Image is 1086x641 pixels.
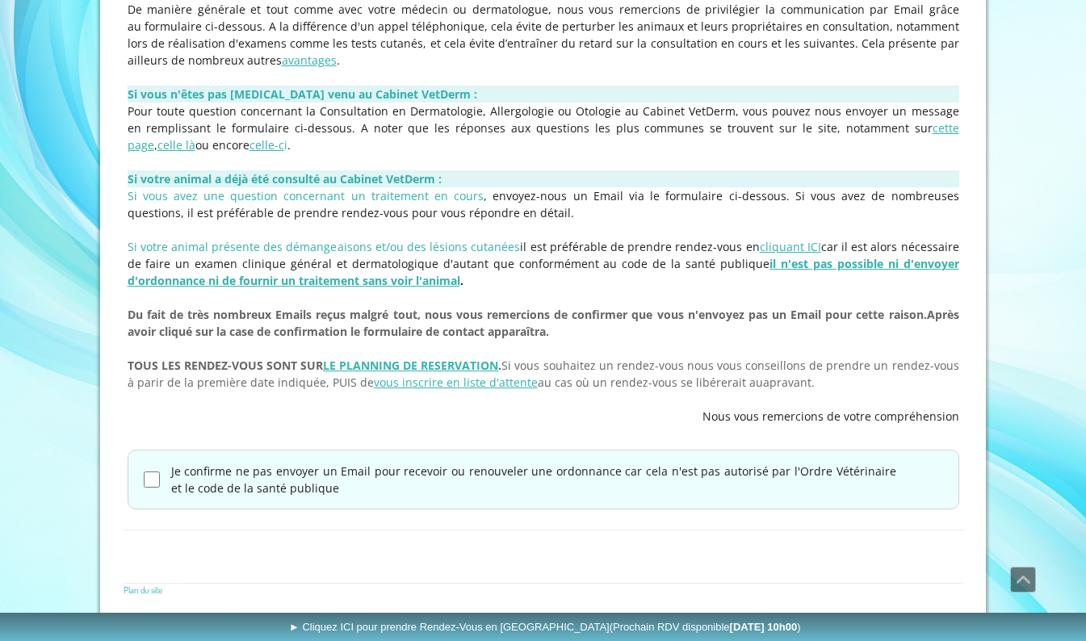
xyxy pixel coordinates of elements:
span: Si vous souhaitez un rendez-vous nous vous conseillons de prendre un rendez-vous à parir de la pr... [128,358,959,390]
b: [DATE] 10h00 [730,621,798,633]
span: , envoyez-nous un Email via le formulaire ci-dessous. Si vous avez de nombreuses questions, il es... [128,188,959,220]
a: Défiler vers le haut [1010,567,1036,593]
a: celle-c [249,137,284,153]
a: il n'est pas possible ni d'envoyer d'ordonnance ni de fournir un traitement sans voir l'animal [128,256,959,288]
span: il est préférable de prendre rendez-vous en car il est alors nécessaire de faire un examen cliniq... [128,239,959,288]
span: i [284,137,287,153]
a: cliquant ICI [760,239,821,254]
span: Pour toute question concernant la Consultation en Dermatologie, Allergologie ou Otologie au Cabin... [128,103,959,153]
span: Si votre animal présente des démangeaisons et/ou des lésions cutanées [128,239,521,254]
span: (Prochain RDV disponible ) [610,621,801,633]
strong: TOUS LES RENDEZ-VOUS SONT SUR . [128,358,502,373]
a: Plan du site [124,584,162,596]
span: De manière générale et tout comme avec votre médecin ou dermatologue, nous vous remercions de pri... [128,2,959,68]
strong: . [128,256,959,288]
a: avantages [282,52,337,68]
label: Je confirme ne pas envoyer un Email pour recevoir ou renouveler une ordonnance car cela n'est pas... [171,463,896,496]
span: Après avoir cliqué sur la case de confirmation le formulaire de contact apparaîtra. [128,307,959,339]
span: Du fait de très nombreux Emails reçus malgré tout, nous vous remercions de confirmer que vous n'e... [128,307,927,322]
a: LE PLANNING DE RESERVATION [323,358,498,373]
strong: Si votre animal a déjà été consulté au Cabinet VetDerm : [128,171,442,186]
span: Si vous avez une question concernant un traitement en cours [128,188,484,203]
strong: Si vous n'êtes pas [MEDICAL_DATA] venu au Cabinet VetDerm : [128,86,477,102]
a: cette page [128,120,959,153]
a: celle là [157,137,195,153]
span: Nous vous remercions de votre compréhension [702,408,959,424]
a: vous inscrire en liste d'attente [374,375,538,390]
span: ► Cliquez ICI pour prendre Rendez-Vous en [GEOGRAPHIC_DATA] [289,621,801,633]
